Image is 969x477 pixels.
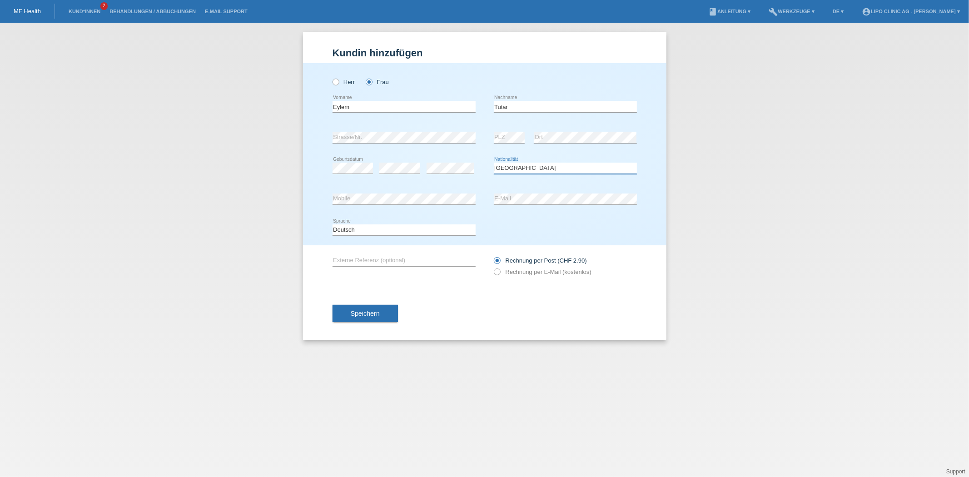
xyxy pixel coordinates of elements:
[333,305,398,322] button: Speichern
[333,79,355,85] label: Herr
[494,257,500,268] input: Rechnung per Post (CHF 2.90)
[946,468,965,475] a: Support
[64,9,105,14] a: Kund*innen
[366,79,372,84] input: Frau
[494,268,500,280] input: Rechnung per E-Mail (kostenlos)
[769,7,778,16] i: build
[494,257,587,264] label: Rechnung per Post (CHF 2.90)
[351,310,380,317] span: Speichern
[366,79,389,85] label: Frau
[14,8,41,15] a: MF Health
[704,9,755,14] a: bookAnleitung ▾
[494,268,591,275] label: Rechnung per E-Mail (kostenlos)
[828,9,848,14] a: DE ▾
[333,47,637,59] h1: Kundin hinzufügen
[708,7,717,16] i: book
[857,9,964,14] a: account_circleLIPO CLINIC AG - [PERSON_NAME] ▾
[333,79,338,84] input: Herr
[105,9,200,14] a: Behandlungen / Abbuchungen
[100,2,108,10] span: 2
[862,7,871,16] i: account_circle
[764,9,819,14] a: buildWerkzeuge ▾
[200,9,252,14] a: E-Mail Support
